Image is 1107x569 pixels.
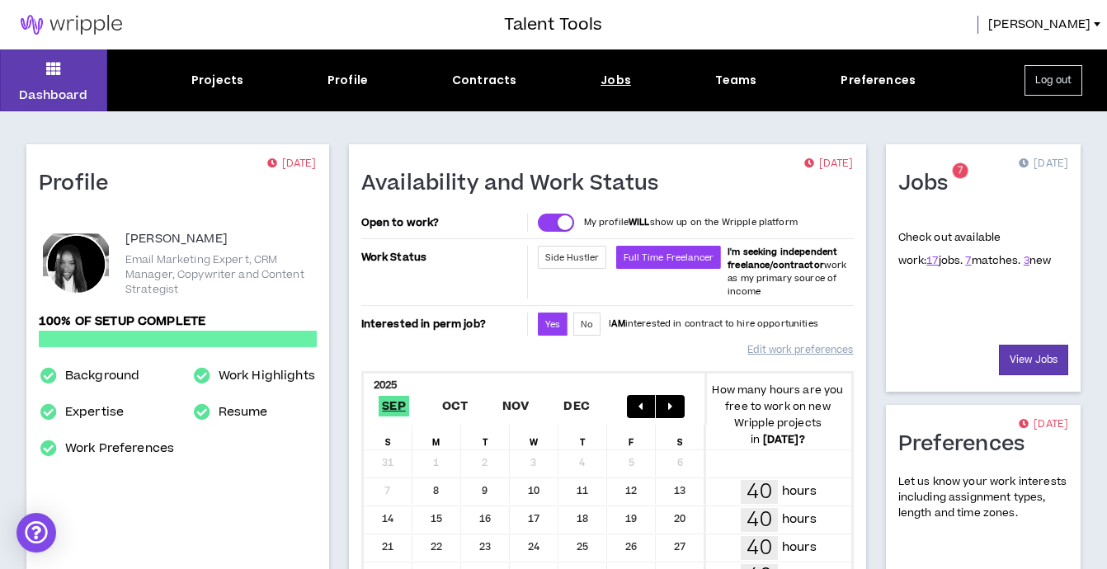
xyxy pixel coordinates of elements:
[191,72,243,89] div: Projects
[558,425,607,449] div: T
[39,171,121,197] h1: Profile
[1019,416,1068,433] p: [DATE]
[965,253,1020,268] span: matches.
[782,538,817,557] p: hours
[16,513,56,553] div: Open Intercom Messenger
[545,318,560,331] span: Yes
[461,425,510,449] div: T
[1019,156,1068,172] p: [DATE]
[581,318,593,331] span: No
[374,378,398,393] b: 2025
[629,216,650,228] strong: WILL
[804,156,854,172] p: [DATE]
[560,396,593,416] span: Dec
[607,425,656,449] div: F
[656,425,704,449] div: S
[39,313,317,331] p: 100% of setup complete
[499,396,533,416] span: Nov
[611,317,624,330] strong: AM
[898,474,1068,522] p: Let us know your work interests including assignment types, length and time zones.
[841,72,916,89] div: Preferences
[999,345,1068,375] a: View Jobs
[965,253,971,268] a: 7
[65,439,174,458] a: Work Preferences
[601,72,631,89] div: Jobs
[715,72,757,89] div: Teams
[504,12,602,37] h3: Talent Tools
[584,216,798,229] p: My profile show up on the Wripple platform
[125,229,228,249] p: [PERSON_NAME]
[609,317,818,331] p: I interested in contract to hire opportunities
[39,226,113,300] div: Vanessa P.
[452,72,516,89] div: Contracts
[364,425,412,449] div: S
[361,171,671,197] h1: Availability and Work Status
[926,253,938,268] a: 17
[327,72,368,89] div: Profile
[763,432,805,447] b: [DATE] ?
[988,16,1091,34] span: [PERSON_NAME]
[1025,65,1082,96] button: Log out
[1024,253,1029,268] a: 3
[958,164,963,178] span: 7
[898,431,1038,458] h1: Preferences
[125,252,317,297] p: Email Marketing Expert, CRM Manager, Copywriter and Content Strategist
[267,156,317,172] p: [DATE]
[361,216,524,229] p: Open to work?
[65,366,139,386] a: Background
[782,510,817,529] p: hours
[19,87,87,104] p: Dashboard
[545,252,600,264] span: Side Hustler
[728,246,846,298] span: work as my primary source of income
[898,171,961,197] h1: Jobs
[412,425,461,449] div: M
[953,163,968,179] sup: 7
[379,396,409,416] span: Sep
[219,366,315,386] a: Work Highlights
[782,482,817,501] p: hours
[1024,253,1052,268] span: new
[926,253,963,268] span: jobs.
[65,402,124,422] a: Expertise
[747,336,853,364] a: Edit work preferences
[898,230,1052,268] p: Check out available work:
[704,382,850,448] p: How many hours are you free to work on new Wripple projects in
[219,402,268,422] a: Resume
[510,425,558,449] div: W
[728,246,837,271] b: I'm seeking independent freelance/contractor
[439,396,472,416] span: Oct
[361,313,524,336] p: Interested in perm job?
[361,246,524,269] p: Work Status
